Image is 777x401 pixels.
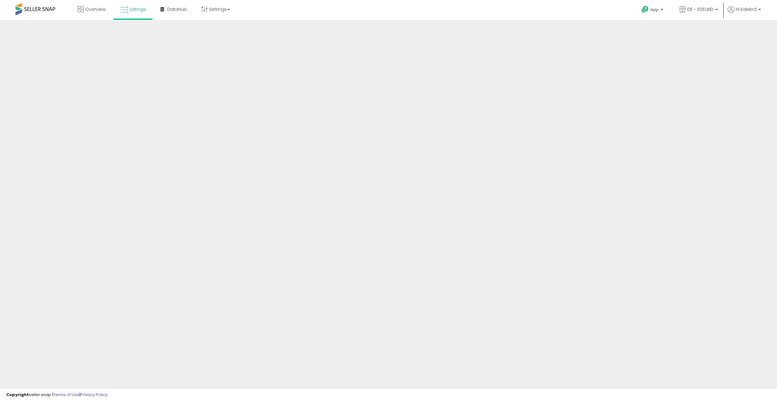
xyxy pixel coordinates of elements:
span: Listings [130,6,146,12]
span: Hi Edelind [736,6,757,12]
span: Overview [85,6,105,12]
a: Hi Edelind [728,6,761,20]
a: Help [636,1,669,20]
span: DE - EDELIND [687,6,713,12]
span: Help [650,7,659,12]
span: DataHub [167,6,187,12]
i: Get Help [641,6,649,13]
